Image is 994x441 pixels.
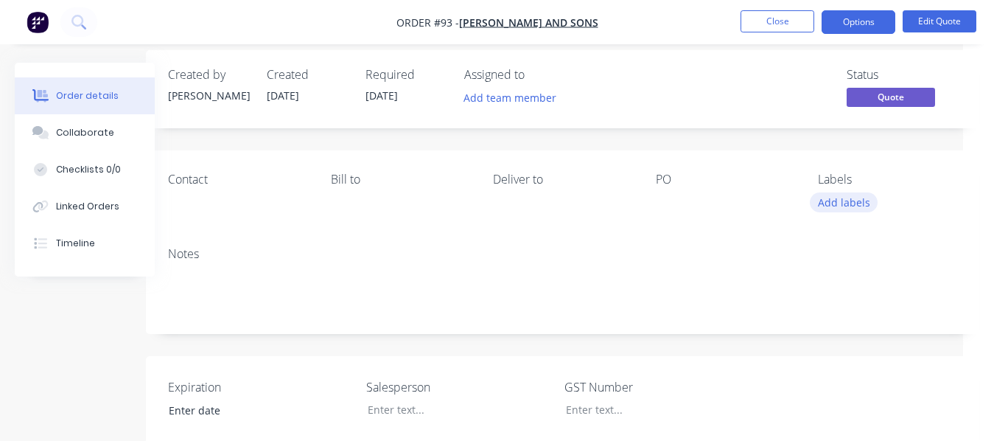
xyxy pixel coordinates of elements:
div: Created [267,68,348,82]
span: Quote [847,88,935,106]
label: Expiration [168,378,352,396]
label: GST Number [564,378,749,396]
div: Status [847,68,957,82]
button: Collaborate [15,114,155,151]
button: Add team member [464,88,564,108]
div: Deliver to [493,173,632,187]
div: Linked Orders [56,200,119,213]
img: Factory [27,11,49,33]
div: Created by [168,68,249,82]
span: [DATE] [365,88,398,103]
button: Edit Quote [903,10,976,32]
button: Order details [15,77,155,114]
span: Order #93 - [396,15,459,29]
button: Add team member [456,88,564,108]
button: Linked Orders [15,188,155,225]
span: [DATE] [267,88,299,103]
div: Checklists 0/0 [56,163,121,176]
button: Add labels [810,192,878,212]
div: Contact [168,173,307,187]
div: Order details [56,89,119,103]
button: Timeline [15,225,155,262]
button: Close [741,10,814,32]
div: [PERSON_NAME] [168,88,249,103]
button: Checklists 0/0 [15,151,155,188]
div: Assigned to [464,68,612,82]
a: [PERSON_NAME] and Sons [459,15,598,29]
div: Collaborate [56,126,114,139]
button: Options [822,10,895,34]
div: Notes [168,247,957,261]
div: Bill to [331,173,470,187]
input: Enter date [158,400,342,422]
div: PO [656,173,795,187]
div: Required [365,68,447,82]
label: Salesperson [366,378,550,396]
div: Labels [818,173,957,187]
div: Timeline [56,237,95,250]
